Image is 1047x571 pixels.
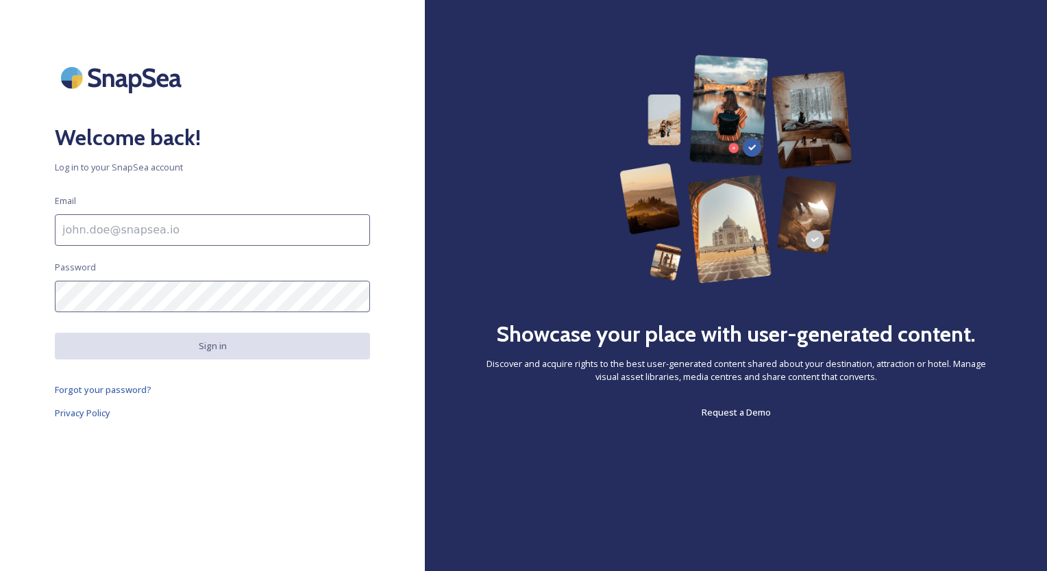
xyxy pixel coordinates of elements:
[619,55,852,283] img: 63b42ca75bacad526042e722_Group%20154-p-800.png
[55,214,370,246] input: john.doe@snapsea.io
[55,381,370,398] a: Forgot your password?
[55,121,370,154] h2: Welcome back!
[702,404,771,420] a: Request a Demo
[55,333,370,359] button: Sign in
[55,405,370,421] a: Privacy Policy
[55,194,76,207] span: Email
[702,406,771,418] span: Request a Demo
[496,318,976,351] h2: Showcase your place with user-generated content.
[55,383,151,396] span: Forgot your password?
[55,261,96,274] span: Password
[55,161,370,174] span: Log in to your SnapSea account
[55,407,110,419] span: Privacy Policy
[480,357,992,383] span: Discover and acquire rights to the best user-generated content shared about your destination, att...
[55,55,192,101] img: SnapSea Logo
